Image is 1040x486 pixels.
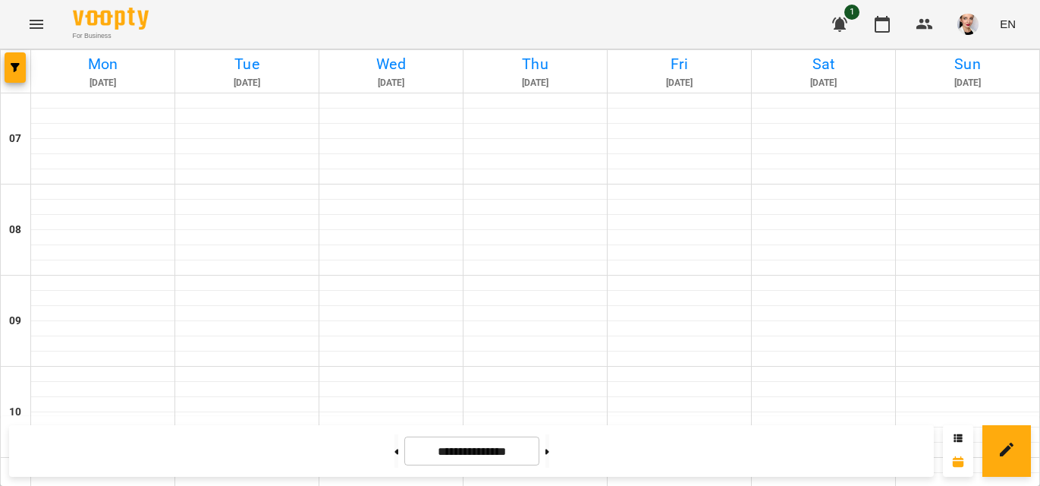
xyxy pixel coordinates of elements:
h6: [DATE] [466,76,605,90]
h6: [DATE] [754,76,893,90]
h6: Sun [898,52,1037,76]
h6: 10 [9,404,21,421]
h6: Tue [178,52,316,76]
h6: Thu [466,52,605,76]
img: Voopty Logo [73,8,149,30]
h6: Sat [754,52,893,76]
h6: [DATE] [178,76,316,90]
h6: [DATE] [898,76,1037,90]
h6: 08 [9,222,21,238]
h6: [DATE] [610,76,749,90]
button: Menu [18,6,55,43]
h6: Fri [610,52,749,76]
h6: 09 [9,313,21,330]
span: 1 [844,5,859,20]
span: For Business [73,31,149,41]
h6: Wed [322,52,460,76]
h6: [DATE] [322,76,460,90]
h6: Mon [33,52,172,76]
img: a7f3889b8e8428a109a73121dfefc63d.jpg [957,14,979,35]
h6: 07 [9,131,21,147]
span: EN [1000,16,1016,32]
h6: [DATE] [33,76,172,90]
button: EN [994,10,1022,38]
